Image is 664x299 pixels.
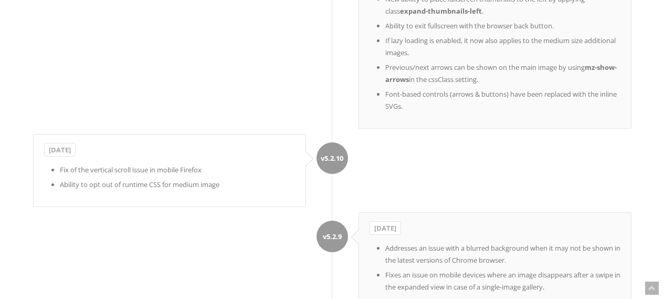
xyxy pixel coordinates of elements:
[317,221,348,252] div: v5.2.9
[60,164,295,176] li: Fix of the vertical scroll issue in mobile Firefox
[385,20,620,32] li: Ability to exit fullscreen with the browser back button.
[385,242,620,266] li: Addresses an issue with a blurred background when it may not be shown in the latest versions of C...
[385,88,620,112] li: Font-based controls (arrows & buttons) have been replaced with the inline SVGs.
[385,269,620,293] li: Fixes an issue on mobile devices where an image disappears after a swipe in the expanded view in ...
[400,6,482,16] strong: expand-thumbnails-left
[385,35,620,59] li: If lazy loading is enabled, it now also applies to the medium size additional images.
[385,61,620,86] li: Previous/next arrows can be shown on the main image by using in the cssClass setting.
[370,221,401,235] b: [DATE]
[60,179,295,191] li: Ability to opt out of runtime CSS for medium image
[317,142,348,174] div: v5.2.10
[44,143,76,157] b: [DATE]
